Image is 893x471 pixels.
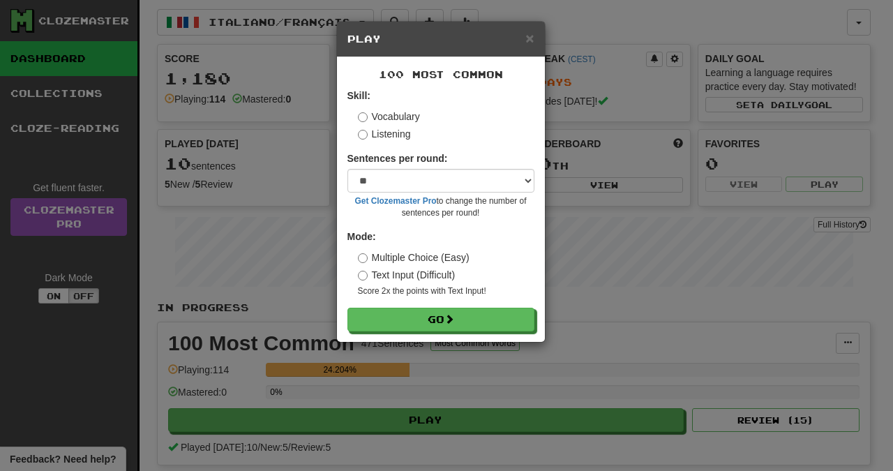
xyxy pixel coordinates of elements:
input: Multiple Choice (Easy) [358,253,368,263]
label: Vocabulary [358,110,420,124]
label: Multiple Choice (Easy) [358,251,470,264]
button: Close [525,31,534,45]
label: Text Input (Difficult) [358,268,456,282]
input: Vocabulary [358,112,368,122]
span: 100 Most Common [379,68,503,80]
small: Score 2x the points with Text Input ! [358,285,534,297]
input: Text Input (Difficult) [358,271,368,281]
strong: Skill: [347,90,370,101]
strong: Mode: [347,231,376,242]
button: Go [347,308,534,331]
small: to change the number of sentences per round! [347,195,534,219]
label: Listening [358,127,411,141]
span: × [525,30,534,46]
label: Sentences per round: [347,151,448,165]
input: Listening [358,130,368,140]
h5: Play [347,32,534,46]
a: Get Clozemaster Pro [355,196,437,206]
